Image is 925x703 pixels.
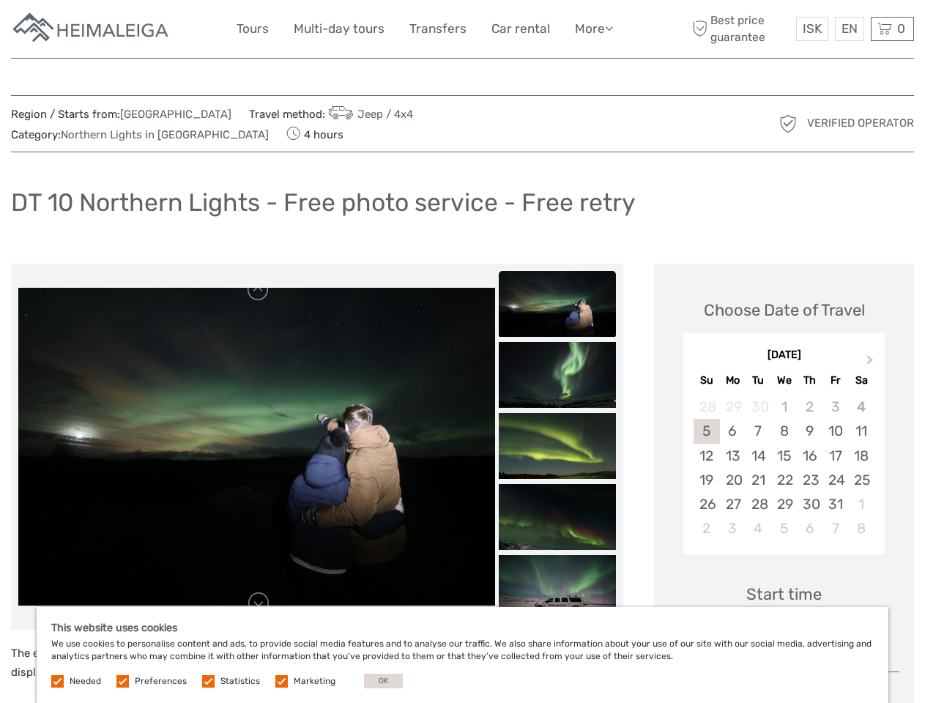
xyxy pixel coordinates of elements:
[746,583,822,606] div: Start time
[746,419,771,443] div: Choose Tuesday, October 7th, 2025
[895,21,907,36] span: 0
[11,127,269,143] span: Category:
[694,371,719,390] div: Su
[720,468,746,492] div: Choose Monday, October 20th, 2025
[771,395,797,419] div: Not available Wednesday, October 1st, 2025
[720,516,746,540] div: Choose Monday, November 3rd, 2025
[848,468,874,492] div: Choose Saturday, October 25th, 2025
[835,17,864,41] div: EN
[491,18,550,40] a: Car rental
[797,395,822,419] div: Not available Thursday, October 2nd, 2025
[694,492,719,516] div: Choose Sunday, October 26th, 2025
[37,607,888,703] div: We use cookies to personalise content and ads, to provide social media features and to analyse ou...
[797,516,822,540] div: Choose Thursday, November 6th, 2025
[694,468,719,492] div: Choose Sunday, October 19th, 2025
[364,674,403,688] button: OK
[720,492,746,516] div: Choose Monday, October 27th, 2025
[771,419,797,443] div: Choose Wednesday, October 8th, 2025
[409,18,467,40] a: Transfers
[688,12,792,45] span: Best price guarantee
[771,516,797,540] div: Choose Wednesday, November 5th, 2025
[848,516,874,540] div: Choose Saturday, November 8th, 2025
[11,11,172,47] img: Apartments in Reykjavik
[797,419,822,443] div: Choose Thursday, October 9th, 2025
[499,555,616,621] img: 35c70f223d09492bb2cd17be22870887_slider_thumbnail.jpeg
[720,371,746,390] div: Mo
[771,371,797,390] div: We
[771,444,797,468] div: Choose Wednesday, October 15th, 2025
[797,444,822,468] div: Choose Thursday, October 16th, 2025
[688,395,880,540] div: month 2025-10
[499,484,616,550] img: d85b3bf5edf444798c0b90f2a5cc29ea_slider_thumbnail.jpeg
[694,516,719,540] div: Choose Sunday, November 2nd, 2025
[822,516,848,540] div: Choose Friday, November 7th, 2025
[499,271,616,337] img: 98d2614b2a25430ebe6cc6ebf63f0694_slider_thumbnail.jpeg
[18,288,495,606] img: 98d2614b2a25430ebe6cc6ebf63f0694_main_slider.jpeg
[694,395,719,419] div: Not available Sunday, September 28th, 2025
[822,468,848,492] div: Choose Friday, October 24th, 2025
[694,419,719,443] div: Choose Sunday, October 5th, 2025
[704,299,865,321] div: Choose Date of Travel
[848,492,874,516] div: Choose Saturday, November 1st, 2025
[776,112,800,135] img: verified_operator_grey_128.png
[797,468,822,492] div: Choose Thursday, October 23rd, 2025
[822,395,848,419] div: Not available Friday, October 3rd, 2025
[822,444,848,468] div: Choose Friday, October 17th, 2025
[720,419,746,443] div: Choose Monday, October 6th, 2025
[746,371,771,390] div: Tu
[294,18,385,40] a: Multi-day tours
[249,103,413,124] span: Travel method:
[70,675,101,688] label: Needed
[135,675,187,688] label: Preferences
[325,108,413,121] a: Jeep / 4x4
[575,18,613,40] a: More
[694,444,719,468] div: Choose Sunday, October 12th, 2025
[848,444,874,468] div: Choose Saturday, October 18th, 2025
[220,675,260,688] label: Statistics
[21,26,166,37] p: We're away right now. Please check back later!
[797,492,822,516] div: Choose Thursday, October 30th, 2025
[746,395,771,419] div: Not available Tuesday, September 30th, 2025
[822,371,848,390] div: Fr
[771,468,797,492] div: Choose Wednesday, October 22nd, 2025
[286,124,343,144] span: 4 hours
[499,342,616,408] img: 1b098f05c64340ba83352cef662759ff_slider_thumbnail.jpeg
[746,444,771,468] div: Choose Tuesday, October 14th, 2025
[746,516,771,540] div: Choose Tuesday, November 4th, 2025
[797,371,822,390] div: Th
[746,468,771,492] div: Choose Tuesday, October 21st, 2025
[803,21,822,36] span: ISK
[51,622,874,634] h5: This website uses cookies
[771,492,797,516] div: Choose Wednesday, October 29th, 2025
[848,395,874,419] div: Not available Saturday, October 4th, 2025
[11,187,636,217] h1: DT 10 Northern Lights - Free photo service - Free retry
[499,413,616,479] img: a54a19cba5bc4d0a979713bdff0bd0a2_slider_thumbnail.jpeg
[294,675,335,688] label: Marketing
[848,419,874,443] div: Choose Saturday, October 11th, 2025
[822,492,848,516] div: Choose Friday, October 31st, 2025
[61,128,269,141] a: Northern Lights in [GEOGRAPHIC_DATA]
[720,444,746,468] div: Choose Monday, October 13th, 2025
[237,18,269,40] a: Tours
[848,371,874,390] div: Sa
[860,351,883,375] button: Next Month
[11,644,623,701] p: The elders say that the harsher the night‘s frost, the more intense the colours will be. Swirling...
[11,107,231,122] span: Region / Starts from:
[168,23,186,40] button: Open LiveChat chat widget
[120,108,231,121] a: [GEOGRAPHIC_DATA]
[807,116,914,131] span: Verified Operator
[683,348,885,363] div: [DATE]
[720,395,746,419] div: Not available Monday, September 29th, 2025
[822,419,848,443] div: Choose Friday, October 10th, 2025
[746,492,771,516] div: Choose Tuesday, October 28th, 2025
